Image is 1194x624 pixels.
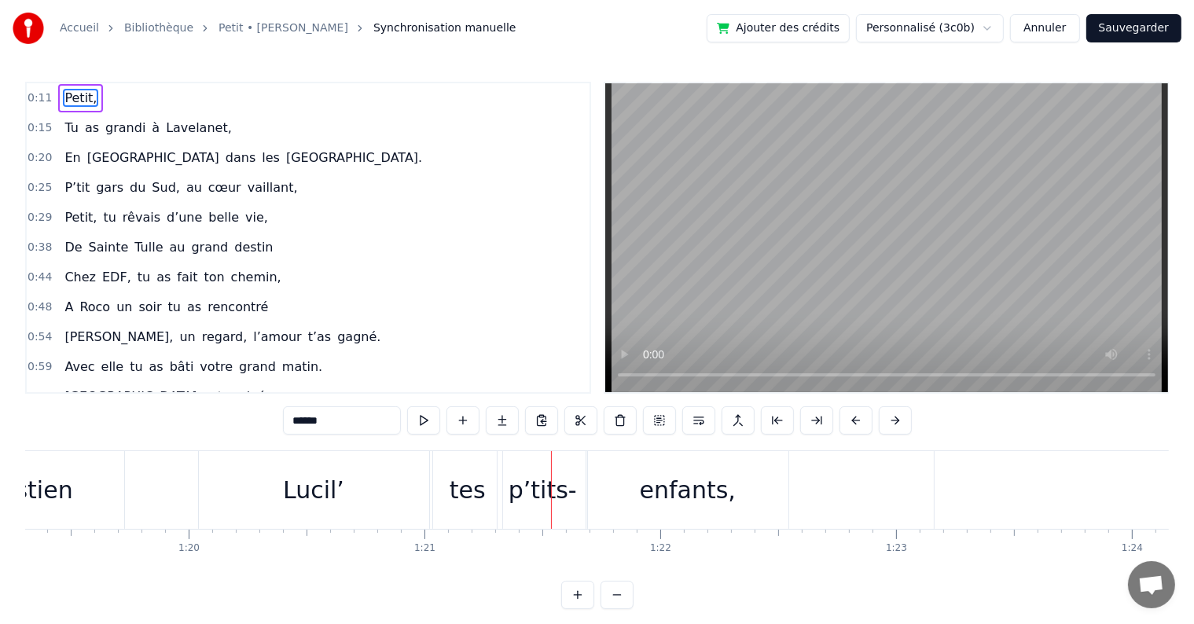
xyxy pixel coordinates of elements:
[164,119,233,137] span: Lavelanet,
[165,208,204,226] span: d’une
[414,542,435,555] div: 1:21
[219,20,348,36] a: Petit • [PERSON_NAME]
[148,358,165,376] span: as
[83,119,101,137] span: as
[13,13,44,44] img: youka
[237,358,277,376] span: grand
[28,270,52,285] span: 0:44
[28,180,52,196] span: 0:25
[63,328,175,346] span: [PERSON_NAME],
[28,240,52,255] span: 0:38
[63,89,98,107] span: Petit,
[336,328,382,346] span: gagné.
[650,542,671,555] div: 1:22
[128,358,144,376] span: tu
[233,238,274,256] span: destin
[168,238,187,256] span: au
[198,358,234,376] span: votre
[1010,14,1079,42] button: Annuler
[28,299,52,315] span: 0:48
[1122,542,1143,555] div: 1:24
[230,268,283,286] span: chemin,
[707,14,850,42] button: Ajouter des crédits
[28,90,52,106] span: 0:11
[87,238,130,256] span: Sainte
[63,298,75,316] span: A
[246,178,299,196] span: vaillant,
[186,298,203,316] span: as
[150,119,161,137] span: à
[137,298,163,316] span: soir
[124,20,193,36] a: Bibliothèque
[136,268,152,286] span: tu
[121,208,162,226] span: rêvais
[63,387,198,406] span: [GEOGRAPHIC_DATA]
[307,328,333,346] span: t’as
[178,542,200,555] div: 1:20
[28,329,52,345] span: 0:54
[227,387,274,406] span: arrivée
[207,208,241,226] span: belle
[167,298,182,316] span: tu
[63,208,98,226] span: Petit,
[63,358,96,376] span: Avec
[63,238,83,256] span: De
[101,268,133,286] span: EDF,
[1086,14,1181,42] button: Sauvegarder
[189,238,230,256] span: grand
[128,178,147,196] span: du
[640,472,736,508] div: enfants,
[886,542,907,555] div: 1:23
[202,387,224,406] span: est
[63,178,91,196] span: P’tit
[150,178,182,196] span: Sud,
[78,298,112,316] span: Roco
[63,119,79,137] span: Tu
[28,120,52,136] span: 0:15
[133,238,164,256] span: Tulle
[155,268,172,286] span: as
[260,149,281,167] span: les
[28,389,52,405] span: 1:03
[206,298,270,316] span: rencontré
[202,268,226,286] span: ton
[200,328,249,346] span: regard,
[28,150,52,166] span: 0:20
[185,178,204,196] span: au
[115,298,134,316] span: un
[207,178,243,196] span: cœur
[373,20,516,36] span: Synchronisation manuelle
[1128,561,1175,608] a: Ouvrir le chat
[94,178,125,196] span: gars
[283,472,344,508] div: Lucil’
[63,268,97,286] span: Chez
[244,208,270,226] span: vie,
[104,119,147,137] span: grandi
[60,20,99,36] a: Accueil
[450,472,486,508] div: tes
[175,268,199,286] span: fait
[28,359,52,375] span: 0:59
[63,149,82,167] span: En
[100,358,126,376] span: elle
[281,358,324,376] span: matin.
[101,208,117,226] span: tu
[178,328,197,346] span: un
[509,472,577,508] div: p’tits-
[168,358,196,376] span: bâti
[86,149,221,167] span: [GEOGRAPHIC_DATA]
[252,328,303,346] span: l’amour
[285,149,424,167] span: [GEOGRAPHIC_DATA].
[28,210,52,226] span: 0:29
[224,149,257,167] span: dans
[60,20,516,36] nav: breadcrumb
